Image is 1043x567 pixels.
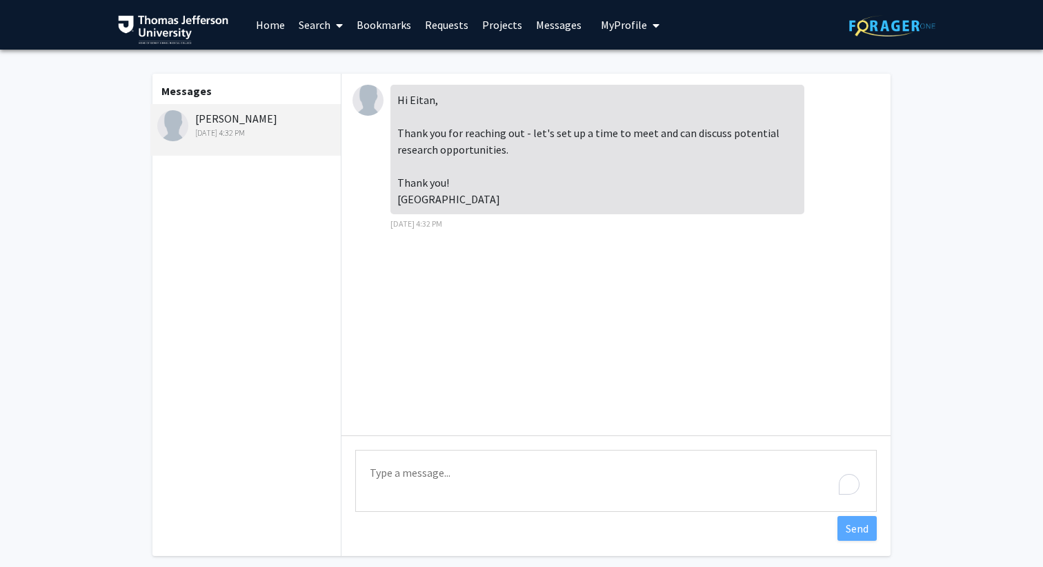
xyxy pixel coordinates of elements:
a: Search [292,1,350,49]
iframe: Chat [10,505,59,557]
a: Messages [529,1,588,49]
a: Home [249,1,292,49]
a: Projects [475,1,529,49]
img: Meghan Nahass [157,110,188,141]
div: [DATE] 4:32 PM [157,127,337,139]
img: Thomas Jefferson University Logo [118,15,228,44]
img: Meghan Nahass [352,85,384,116]
button: Send [837,516,877,541]
div: Hi Eitan, Thank you for reaching out - let's set up a time to meet and can discuss potential rese... [390,85,804,214]
img: ForagerOne Logo [849,15,935,37]
a: Requests [418,1,475,49]
a: Bookmarks [350,1,418,49]
span: [DATE] 4:32 PM [390,218,442,229]
span: My Profile [601,18,647,32]
textarea: To enrich screen reader interactions, please activate Accessibility in Grammarly extension settings [355,450,877,512]
div: [PERSON_NAME] [157,110,337,139]
b: Messages [161,84,212,98]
